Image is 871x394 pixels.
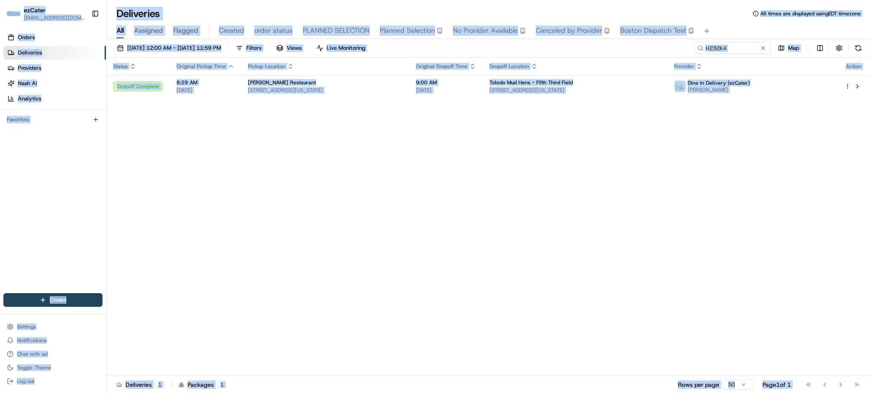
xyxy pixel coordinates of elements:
[18,64,41,72] span: Providers
[536,26,602,36] span: Canceled by Provider
[490,79,573,86] span: Toledo Mud Hens - Fifth Third Field
[9,9,26,26] img: Nash
[17,123,65,132] span: Knowledge Base
[678,380,719,389] p: Rows per page
[5,120,68,135] a: 📗Knowledge Base
[3,113,102,126] div: Favorites
[18,49,42,57] span: Deliveries
[246,44,262,52] span: Filters
[17,364,51,371] span: Toggle Theme
[24,6,46,14] button: ezCater
[179,380,227,389] div: Packages
[117,26,124,36] span: All
[763,380,791,389] div: Page 1 of 1
[17,378,34,385] span: Log out
[3,362,102,374] button: Toggle Theme
[117,7,160,20] h1: Deliveries
[17,337,47,344] span: Notifications
[127,44,221,52] span: [DATE] 12:00 AM - [DATE] 11:59 PM
[273,42,305,54] button: Views
[219,26,244,36] span: Created
[29,90,108,97] div: We're available if you need us!
[134,26,163,36] span: Assigned
[29,81,139,90] div: Start new chat
[490,87,660,94] span: [STREET_ADDRESS][US_STATE]
[313,42,369,54] button: Live Monitoring
[688,86,750,93] span: [PERSON_NAME]
[248,87,402,94] span: [STREET_ADDRESS][US_STATE]
[3,3,88,24] button: ezCaterezCater[EMAIL_ADDRESS][DOMAIN_NAME]
[416,87,476,94] span: [DATE]
[254,26,293,36] span: order status
[50,296,66,304] span: Create
[173,26,198,36] span: Flagged
[176,87,234,94] span: [DATE]
[774,42,803,54] button: Map
[232,42,265,54] button: Filters
[85,144,103,151] span: Pylon
[490,63,529,70] span: Dropoff Location
[3,375,102,387] button: Log out
[3,46,106,60] a: Deliveries
[18,80,37,87] span: Nash AI
[9,124,15,131] div: 📗
[24,14,85,21] button: [EMAIL_ADDRESS][DOMAIN_NAME]
[674,63,694,70] span: Provider
[3,348,102,360] button: Chat with us!
[72,124,79,131] div: 💻
[760,10,861,17] span: All times are displayed using EDT timezone
[80,123,137,132] span: API Documentation
[3,31,106,44] a: Orders
[694,42,771,54] input: Type to search
[18,95,41,103] span: Analytics
[248,79,316,86] span: [PERSON_NAME] Restaurant
[845,63,862,70] div: Action
[17,323,36,330] span: Settings
[248,63,285,70] span: Pickup Location
[155,381,165,388] div: 1
[3,321,102,333] button: Settings
[176,79,234,86] span: 8:29 AM
[303,26,370,36] span: PLANNED SELECTION
[675,81,686,92] img: v_1242_poe.png
[217,381,227,388] div: 1
[18,34,35,41] span: Orders
[3,61,106,75] a: Providers
[176,63,226,70] span: Original Pickup Time
[22,55,140,64] input: Clear
[113,42,225,54] button: [DATE] 12:00 AM - [DATE] 11:59 PM
[852,42,864,54] button: Refresh
[453,26,518,36] span: No Provider Available
[416,79,476,86] span: 9:00 AM
[60,144,103,151] a: Powered byPylon
[68,120,140,135] a: 💻API Documentation
[688,80,750,86] span: Dine In Delivery (ezCater)
[287,44,302,52] span: Views
[113,63,128,70] span: Status
[3,77,106,90] a: Nash AI
[788,44,799,52] span: Map
[9,81,24,97] img: 1736555255976-a54dd68f-1ca7-489b-9aae-adbdc363a1c4
[3,334,102,346] button: Notifications
[117,380,165,389] div: Deliveries
[3,92,106,106] a: Analytics
[416,63,467,70] span: Original Dropoff Time
[620,26,686,36] span: Boston Dispatch Test
[3,293,102,307] button: Create
[380,26,435,36] span: Planned Selection
[327,44,365,52] span: Live Monitoring
[7,11,20,17] img: ezCater
[145,84,155,94] button: Start new chat
[17,351,48,357] span: Chat with us!
[9,34,155,48] p: Welcome 👋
